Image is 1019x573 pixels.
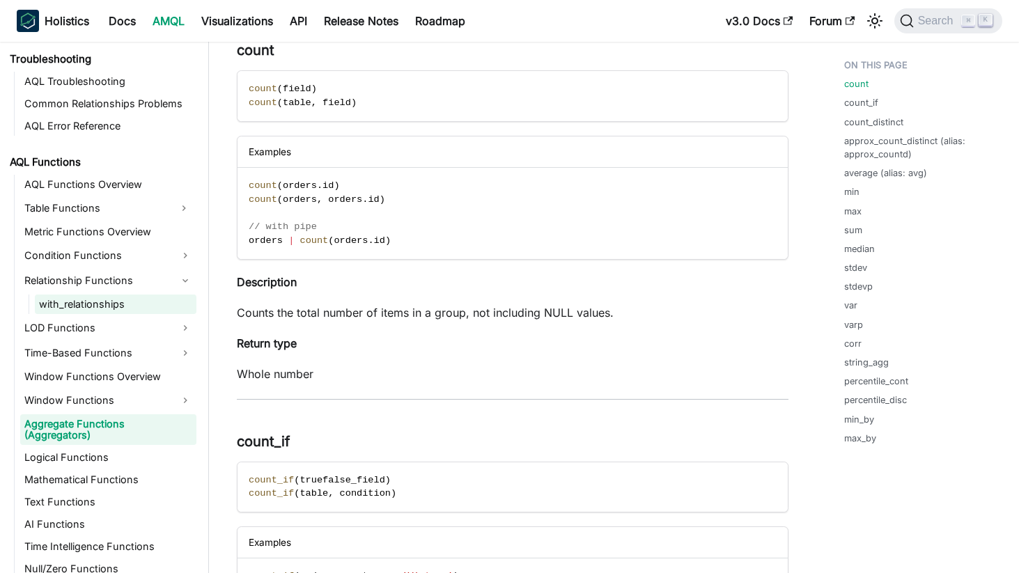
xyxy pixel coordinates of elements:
span: ) [351,97,357,108]
span: ( [277,97,283,108]
a: Aggregate Functions (Aggregators) [20,414,196,445]
span: truefalse_field [300,475,384,485]
strong: Description [237,275,297,289]
span: count_if [249,488,294,499]
a: average (alias: avg) [844,166,927,180]
a: AI Functions [20,515,196,534]
span: id [368,194,379,205]
h3: count [237,42,788,59]
span: count [249,84,277,94]
a: stdevp [844,280,873,293]
span: ) [385,235,391,246]
a: Common Relationships Problems [20,94,196,113]
a: count_if [844,96,878,109]
span: | [288,235,294,246]
span: ) [385,475,391,485]
a: corr [844,337,862,350]
a: count_distinct [844,116,903,129]
span: table [283,97,311,108]
a: Table Functions [20,197,171,219]
span: condition [340,488,391,499]
span: ( [294,475,300,485]
button: Switch between dark and light mode (currently light mode) [864,10,886,32]
span: ( [277,84,283,94]
span: . [317,180,322,191]
a: v3.0 Docs [717,10,801,32]
a: AQL Troubleshooting [20,72,196,91]
span: ) [311,84,317,94]
span: ) [391,488,396,499]
kbd: ⌘ [961,15,975,27]
a: with_relationships [35,295,196,314]
a: Visualizations [193,10,281,32]
button: Expand sidebar category 'Table Functions' [171,197,196,219]
span: , [311,97,317,108]
a: Relationship Functions [20,269,196,292]
span: Search [914,15,962,27]
a: Troubleshooting [6,49,196,69]
span: ( [294,488,300,499]
a: approx_count_distinct (alias: approx_countd) [844,134,997,161]
span: orders [249,235,283,246]
a: var [844,299,857,312]
a: Condition Functions [20,244,196,267]
span: ) [380,194,385,205]
span: orders [328,194,362,205]
a: AQL Functions [6,152,196,172]
a: count [844,77,869,91]
span: field [283,84,311,94]
p: Whole number [237,366,788,382]
div: Examples [238,527,788,558]
a: max_by [844,432,876,445]
button: Search (Command+K) [894,8,1002,33]
b: Holistics [45,13,89,29]
a: median [844,242,875,256]
span: count [249,180,277,191]
a: percentile_cont [844,375,908,388]
a: Roadmap [407,10,474,32]
a: Logical Functions [20,448,196,467]
span: ( [277,194,283,205]
span: ( [277,180,283,191]
strong: Return type [237,336,297,350]
span: orders [283,194,317,205]
a: Forum [801,10,863,32]
a: API [281,10,316,32]
span: , [317,194,322,205]
a: Window Functions Overview [20,367,196,386]
span: ) [334,180,339,191]
a: Docs [100,10,144,32]
span: ( [328,235,334,246]
a: min_by [844,413,874,426]
span: count [249,97,277,108]
span: , [328,488,334,499]
a: LOD Functions [20,317,196,339]
span: . [368,235,373,246]
p: Counts the total number of items in a group, not including NULL values. [237,304,788,321]
a: Mathematical Functions [20,470,196,489]
span: // with pipe [249,221,317,232]
span: count [300,235,328,246]
span: table [300,488,328,499]
a: AQL Functions Overview [20,175,196,194]
a: varp [844,318,863,331]
kbd: K [979,14,993,26]
span: count_if [249,475,294,485]
a: AMQL [144,10,193,32]
div: Examples [238,136,788,168]
a: Text Functions [20,492,196,512]
a: sum [844,223,862,237]
a: Time-Based Functions [20,342,196,364]
h3: count_if [237,433,788,450]
a: string_agg [844,356,889,369]
span: orders [283,180,317,191]
a: max [844,205,862,218]
a: Release Notes [316,10,407,32]
img: Holistics [17,10,39,32]
a: HolisticsHolistics [17,10,89,32]
a: percentile_disc [844,393,907,407]
a: min [844,185,859,198]
span: field [322,97,351,108]
span: id [374,235,385,246]
a: Metric Functions Overview [20,222,196,242]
